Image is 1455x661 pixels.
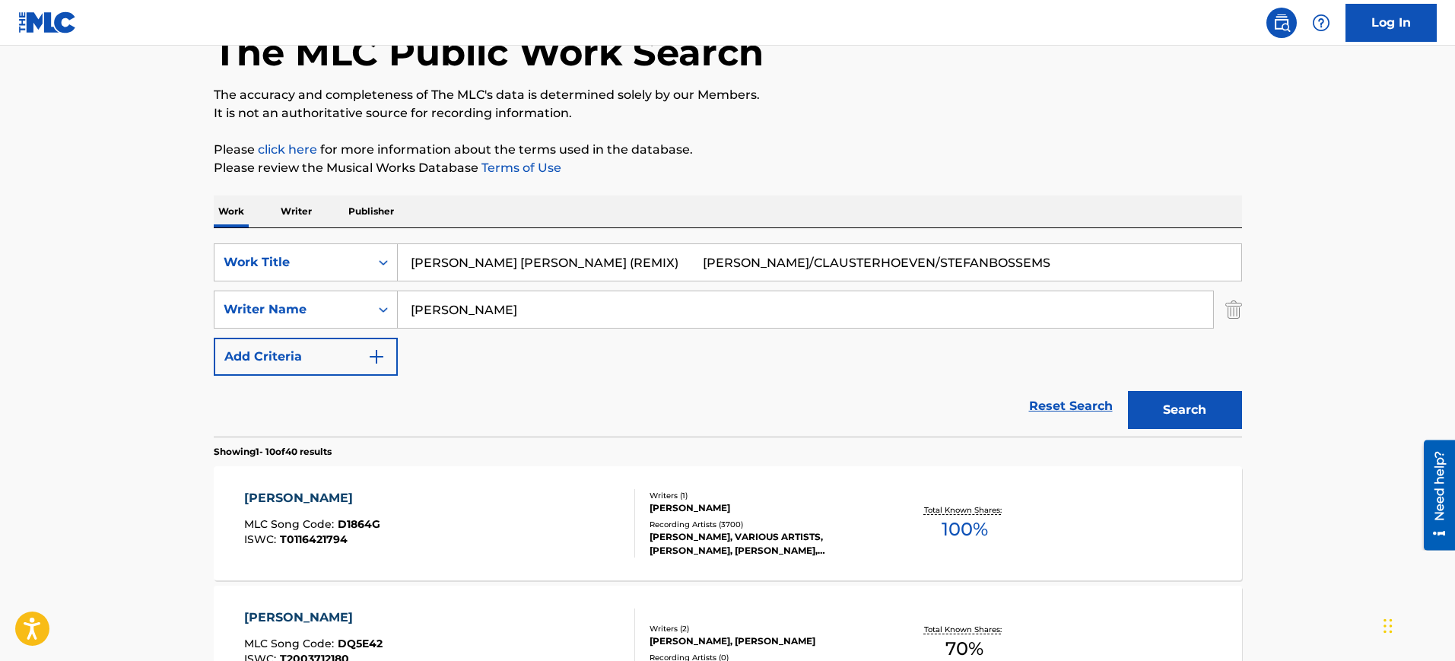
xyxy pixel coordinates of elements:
[924,624,1005,635] p: Total Known Shares:
[214,104,1242,122] p: It is not an authoritative source for recording information.
[214,195,249,227] p: Work
[1225,291,1242,329] img: Delete Criterion
[924,504,1005,516] p: Total Known Shares:
[214,466,1242,580] a: [PERSON_NAME]MLC Song Code:D1864GISWC:T0116421794Writers (1)[PERSON_NAME]Recording Artists (3700)...
[650,519,879,530] div: Recording Artists ( 3700 )
[478,160,561,175] a: Terms of Use
[338,517,380,531] span: D1864G
[1379,588,1455,661] iframe: Chat Widget
[1272,14,1291,32] img: search
[367,348,386,366] img: 9d2ae6d4665cec9f34b9.svg
[276,195,316,227] p: Writer
[650,501,879,515] div: [PERSON_NAME]
[244,489,380,507] div: [PERSON_NAME]
[244,637,338,650] span: MLC Song Code :
[942,516,988,543] span: 100 %
[258,142,317,157] a: click here
[650,490,879,501] div: Writers ( 1 )
[1412,440,1455,551] iframe: Resource Center
[244,609,383,627] div: [PERSON_NAME]
[244,532,280,546] span: ISWC :
[1312,14,1330,32] img: help
[650,634,879,648] div: [PERSON_NAME], [PERSON_NAME]
[224,300,361,319] div: Writer Name
[214,445,332,459] p: Showing 1 - 10 of 40 results
[214,338,398,376] button: Add Criteria
[18,11,77,33] img: MLC Logo
[214,30,764,75] h1: The MLC Public Work Search
[650,530,879,558] div: [PERSON_NAME], VARIOUS ARTISTS, [PERSON_NAME], [PERSON_NAME], [PERSON_NAME], VARIOUS ARTISTS
[214,86,1242,104] p: The accuracy and completeness of The MLC's data is determined solely by our Members.
[1128,391,1242,429] button: Search
[17,11,37,81] div: Need help?
[280,532,348,546] span: T0116421794
[244,517,338,531] span: MLC Song Code :
[344,195,399,227] p: Publisher
[1384,603,1393,649] div: Drag
[650,623,879,634] div: Writers ( 2 )
[214,141,1242,159] p: Please for more information about the terms used in the database.
[1266,8,1297,38] a: Public Search
[1345,4,1437,42] a: Log In
[1306,8,1336,38] div: Help
[224,253,361,272] div: Work Title
[214,243,1242,437] form: Search Form
[214,159,1242,177] p: Please review the Musical Works Database
[1021,389,1120,423] a: Reset Search
[338,637,383,650] span: DQ5E42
